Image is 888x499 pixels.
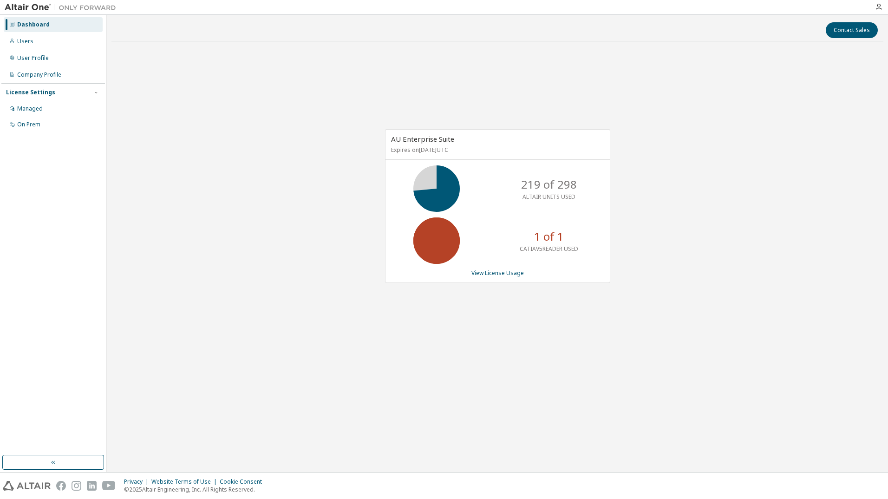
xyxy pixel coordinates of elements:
div: On Prem [17,121,40,128]
div: Cookie Consent [220,478,268,486]
div: Website Terms of Use [151,478,220,486]
p: CATIAV5READER USED [520,245,578,253]
p: ALTAIR UNITS USED [522,193,575,201]
div: Dashboard [17,21,50,28]
div: Privacy [124,478,151,486]
a: View License Usage [471,269,524,277]
p: © 2025 Altair Engineering, Inc. All Rights Reserved. [124,486,268,493]
p: Expires on [DATE] UTC [391,146,602,154]
p: 219 of 298 [521,177,577,192]
img: facebook.svg [56,481,66,491]
div: Company Profile [17,71,61,79]
button: Contact Sales [826,22,878,38]
div: License Settings [6,89,55,96]
img: Altair One [5,3,121,12]
p: 1 of 1 [534,229,564,244]
span: AU Enterprise Suite [391,134,454,144]
div: User Profile [17,54,49,62]
div: Users [17,38,33,45]
img: linkedin.svg [87,481,97,491]
img: altair_logo.svg [3,481,51,491]
img: youtube.svg [102,481,116,491]
img: instagram.svg [72,481,81,491]
div: Managed [17,105,43,112]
